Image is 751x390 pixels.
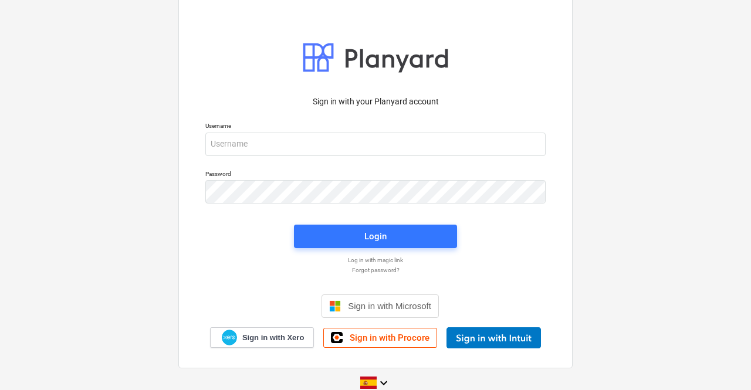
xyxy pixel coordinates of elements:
[199,266,552,274] a: Forgot password?
[222,330,237,345] img: Xero logo
[210,327,314,348] a: Sign in with Xero
[350,333,429,343] span: Sign in with Procore
[199,256,552,264] a: Log in with magic link
[205,133,546,156] input: Username
[205,122,546,132] p: Username
[348,301,431,311] span: Sign in with Microsoft
[377,376,391,390] i: keyboard_arrow_down
[294,225,457,248] button: Login
[205,170,546,180] p: Password
[364,229,387,244] div: Login
[205,96,546,108] p: Sign in with your Planyard account
[323,328,437,348] a: Sign in with Procore
[329,300,341,312] img: Microsoft logo
[242,333,304,343] span: Sign in with Xero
